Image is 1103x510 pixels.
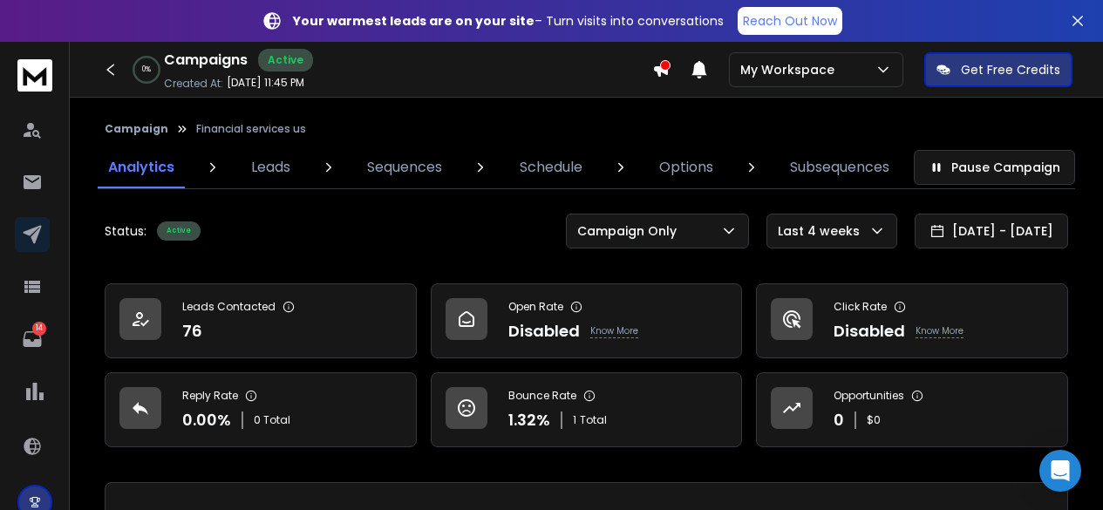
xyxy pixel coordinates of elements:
p: 0 % [142,65,151,75]
a: Reply Rate0.00%0 Total [105,372,417,447]
p: Subsequences [790,157,889,178]
p: Campaign Only [577,222,684,240]
button: Pause Campaign [914,150,1075,185]
button: [DATE] - [DATE] [915,214,1068,248]
p: Know More [590,324,638,338]
h1: Campaigns [164,50,248,71]
p: Status: [105,222,146,240]
div: Open Intercom Messenger [1039,450,1081,492]
p: 14 [32,322,46,336]
a: Schedule [509,146,593,188]
p: Disabled [508,319,580,343]
p: – Turn visits into conversations [293,12,724,30]
p: Get Free Credits [961,61,1060,78]
img: logo [17,59,52,92]
p: Financial services us [196,122,306,136]
a: Options [649,146,724,188]
p: Know More [916,324,963,338]
a: Open RateDisabledKnow More [431,283,743,358]
a: Subsequences [780,146,900,188]
p: Leads Contacted [182,300,276,314]
p: Open Rate [508,300,563,314]
p: 0 Total [254,413,290,427]
p: Disabled [834,319,905,343]
p: 76 [182,319,202,343]
span: 1 [573,413,576,427]
p: 1.32 % [508,408,550,432]
p: Sequences [367,157,442,178]
p: 0.00 % [182,408,231,432]
p: Last 4 weeks [778,222,867,240]
button: Campaign [105,122,168,136]
p: Leads [251,157,290,178]
a: 14 [15,322,50,357]
a: Opportunities0$0 [756,372,1068,447]
p: 0 [834,408,844,432]
a: Leads Contacted76 [105,283,417,358]
button: Get Free Credits [924,52,1072,87]
p: [DATE] 11:45 PM [227,76,304,90]
p: Bounce Rate [508,389,576,403]
div: Active [157,221,201,241]
p: Options [659,157,713,178]
a: Click RateDisabledKnow More [756,283,1068,358]
a: Bounce Rate1.32%1Total [431,372,743,447]
a: Sequences [357,146,453,188]
p: Reply Rate [182,389,238,403]
p: Reach Out Now [743,12,837,30]
p: Opportunities [834,389,904,403]
a: Leads [241,146,301,188]
a: Reach Out Now [738,7,842,35]
p: Created At: [164,77,223,91]
span: Total [580,413,607,427]
p: Click Rate [834,300,887,314]
div: Active [258,49,313,71]
p: My Workspace [740,61,841,78]
p: $ 0 [867,413,881,427]
p: Analytics [108,157,174,178]
a: Analytics [98,146,185,188]
p: Schedule [520,157,582,178]
strong: Your warmest leads are on your site [293,12,534,30]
